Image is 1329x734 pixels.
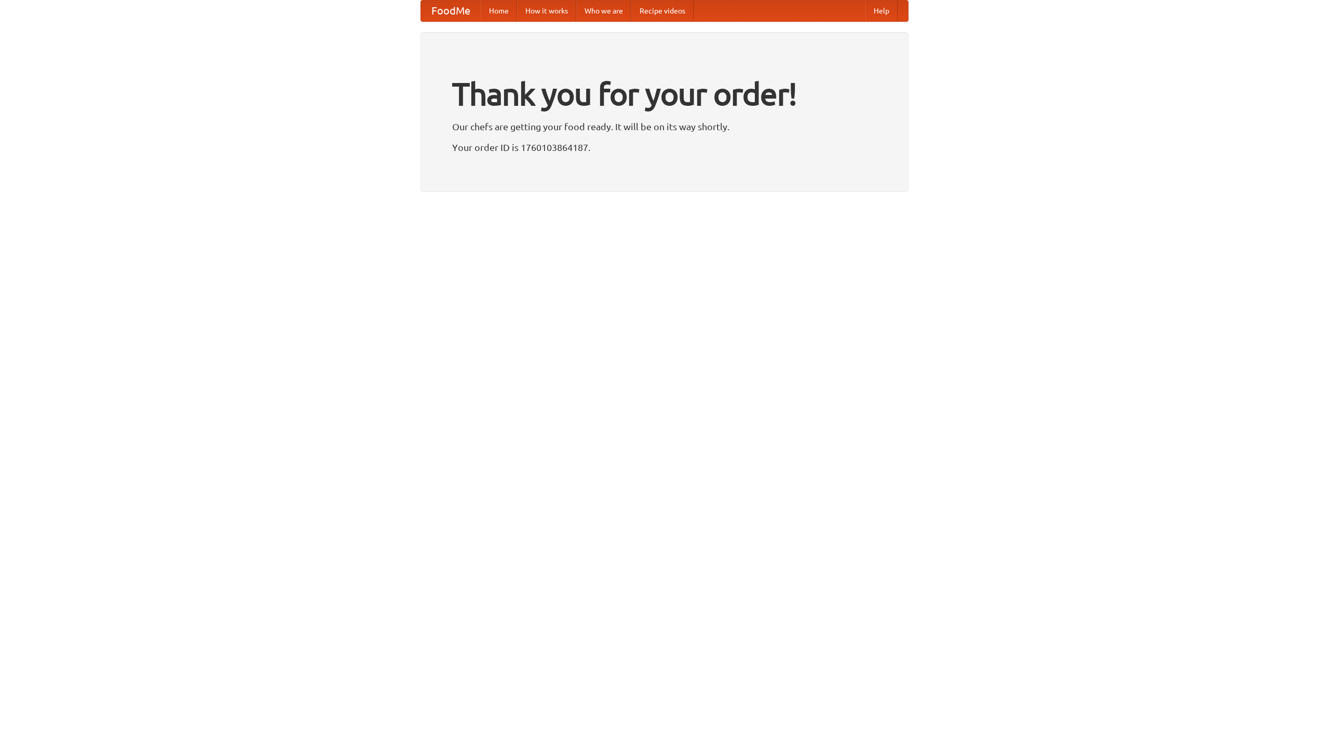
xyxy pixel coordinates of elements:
a: FoodMe [421,1,481,21]
a: Home [481,1,517,21]
a: Recipe videos [631,1,694,21]
p: Your order ID is 1760103864187. [452,140,877,155]
a: Help [865,1,898,21]
a: How it works [517,1,576,21]
p: Our chefs are getting your food ready. It will be on its way shortly. [452,119,877,134]
a: Who we are [576,1,631,21]
h1: Thank you for your order! [452,69,877,119]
